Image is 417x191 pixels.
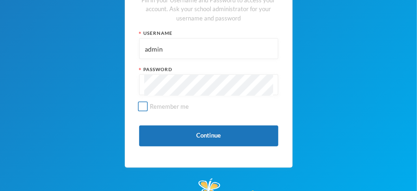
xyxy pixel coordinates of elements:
div: Password [139,66,278,73]
span: Remember me [147,103,193,110]
div: Username [139,30,278,37]
button: Continue [139,125,278,146]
